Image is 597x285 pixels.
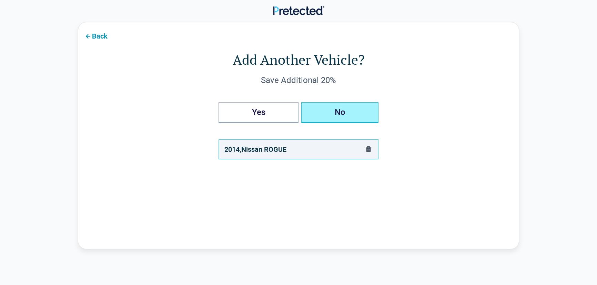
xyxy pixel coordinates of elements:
[219,102,298,123] button: Yes
[301,102,378,123] button: No
[106,50,491,69] h1: Add Another Vehicle?
[224,144,286,155] div: 2014 , Nissan ROGUE
[78,28,113,43] button: Back
[106,75,491,86] div: Save Additional 20%
[219,102,378,123] div: Add Another Vehicles?
[364,145,373,154] button: delete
